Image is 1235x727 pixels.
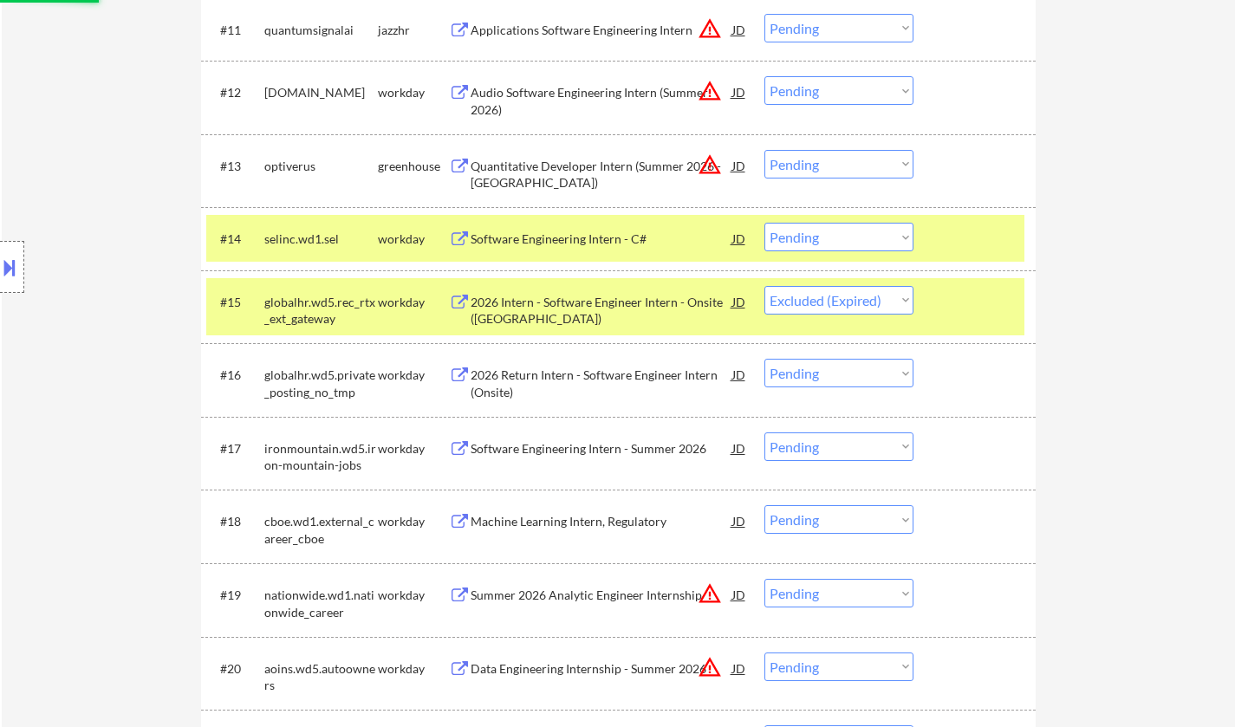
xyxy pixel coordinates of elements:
[471,587,732,604] div: Summer 2026 Analytic Engineer Internship
[378,660,449,678] div: workday
[471,158,732,191] div: Quantitative Developer Intern (Summer 2026 - [GEOGRAPHIC_DATA])
[378,513,449,530] div: workday
[471,440,732,458] div: Software Engineering Intern - Summer 2026
[220,22,250,39] div: #11
[378,294,449,311] div: workday
[220,660,250,678] div: #20
[731,432,748,464] div: JD
[378,158,449,175] div: greenhouse
[264,440,378,474] div: ironmountain.wd5.iron-mountain-jobs
[731,505,748,536] div: JD
[698,655,722,679] button: warning_amber
[731,286,748,317] div: JD
[731,76,748,107] div: JD
[264,84,378,101] div: [DOMAIN_NAME]
[471,513,732,530] div: Machine Learning Intern, Regulatory
[264,587,378,620] div: nationwide.wd1.nationwide_career
[220,84,250,101] div: #12
[471,367,732,400] div: 2026 Return Intern - Software Engineer Intern (Onsite)
[471,294,732,328] div: 2026 Intern - Software Engineer Intern - Onsite ([GEOGRAPHIC_DATA])
[471,22,732,39] div: Applications Software Engineering Intern
[698,581,722,606] button: warning_amber
[731,223,748,254] div: JD
[698,79,722,103] button: warning_amber
[264,294,378,328] div: globalhr.wd5.rec_rtx_ext_gateway
[698,16,722,41] button: warning_amber
[731,652,748,684] div: JD
[264,660,378,694] div: aoins.wd5.autoowners
[471,230,732,248] div: Software Engineering Intern - C#
[731,150,748,181] div: JD
[731,579,748,610] div: JD
[378,230,449,248] div: workday
[264,22,378,39] div: quantumsignalai
[220,587,250,604] div: #19
[264,230,378,248] div: selinc.wd1.sel
[220,513,250,530] div: #18
[264,513,378,547] div: cboe.wd1.external_career_cboe
[378,84,449,101] div: workday
[264,158,378,175] div: optiverus
[698,153,722,177] button: warning_amber
[378,440,449,458] div: workday
[471,84,732,118] div: Audio Software Engineering Intern (Summer 2026)
[731,14,748,45] div: JD
[471,660,732,678] div: Data Engineering Internship - Summer 2026
[731,359,748,390] div: JD
[378,587,449,604] div: workday
[264,367,378,400] div: globalhr.wd5.private_posting_no_tmp
[220,440,250,458] div: #17
[378,367,449,384] div: workday
[378,22,449,39] div: jazzhr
